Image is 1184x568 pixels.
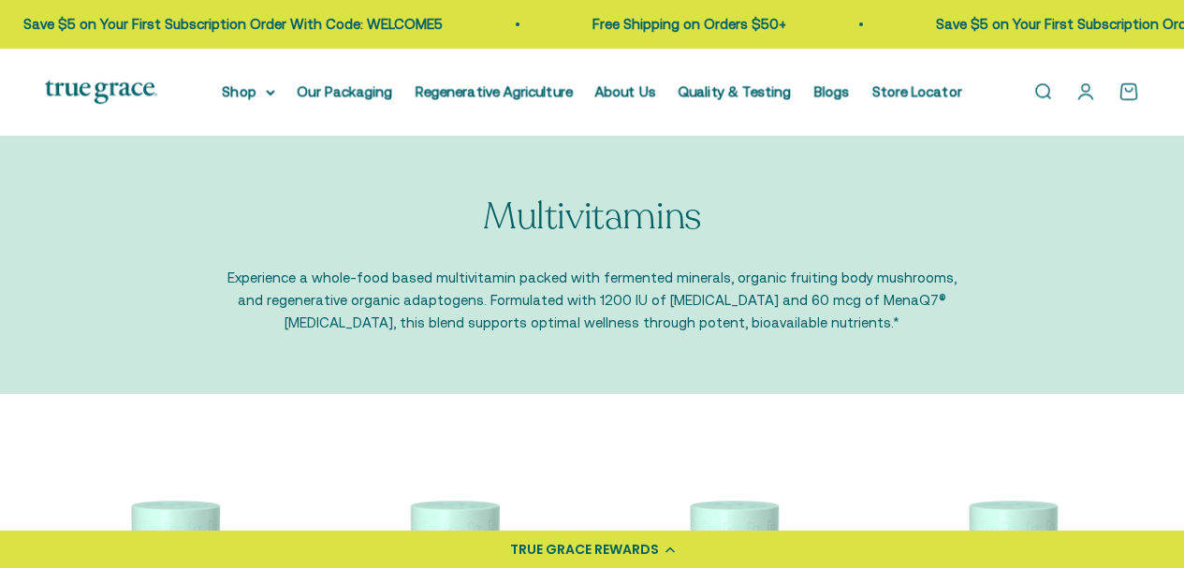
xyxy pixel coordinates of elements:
summary: Shop [223,80,275,103]
p: Save $5 on Your First Subscription Order With Code: WELCOME5 [20,13,439,36]
p: Multivitamins [483,196,701,237]
a: Blogs [814,83,850,99]
p: Experience a whole-food based multivitamin packed with fermented minerals, organic fruiting body ... [227,267,957,334]
a: Quality & Testing [679,83,792,99]
a: Our Packaging [298,83,393,99]
a: Free Shipping on Orders $50+ [589,16,782,32]
a: Regenerative Agriculture [416,83,573,99]
a: Store Locator [872,83,962,99]
div: TRUE GRACE REWARDS [510,540,659,560]
a: About Us [595,83,656,99]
